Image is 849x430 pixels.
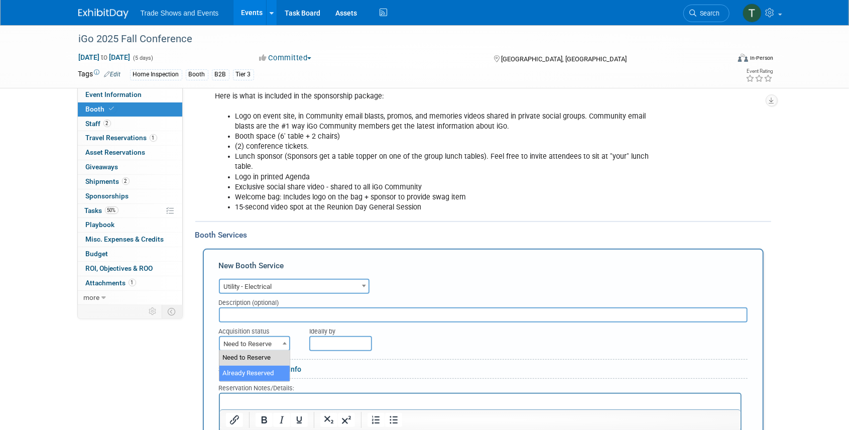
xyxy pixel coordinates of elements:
[235,192,655,202] li: Welcome bag: Includes logo on the bag + sponsor to provide swag item
[78,175,182,189] a: Shipments2
[150,134,157,142] span: 1
[78,160,182,174] a: Giveaways
[78,69,121,80] td: Tags
[743,4,762,23] img: Tiff Wagner
[233,69,254,80] div: Tier 3
[86,148,146,156] span: Asset Reservations
[86,279,136,287] span: Attachments
[105,206,118,214] span: 50%
[220,280,369,294] span: Utility - Electrical
[219,350,290,366] li: Need to Reserve
[338,413,355,427] button: Superscript
[145,305,162,318] td: Personalize Event Tab Strip
[226,413,243,427] button: Insert/edit link
[78,88,182,102] a: Event Information
[78,189,182,203] a: Sponsorships
[86,264,153,272] span: ROI, Objectives & ROO
[78,276,182,290] a: Attachments1
[235,182,655,192] li: Exclusive social share video - shared to all iGo Community
[501,55,627,63] span: [GEOGRAPHIC_DATA], [GEOGRAPHIC_DATA]
[746,69,773,74] div: Event Rating
[291,413,308,427] button: Underline
[235,132,655,142] li: Booth space (6' table + 2 chairs)
[86,163,118,171] span: Giveaways
[129,279,136,286] span: 1
[100,53,109,61] span: to
[104,71,121,78] a: Edit
[368,413,385,427] button: Numbered list
[86,221,115,229] span: Playbook
[738,54,748,62] img: Format-Inperson.png
[273,413,290,427] button: Italic
[75,30,714,48] div: iGo 2025 Fall Conference
[235,202,655,212] li: 15-second video spot at the Reunion Day General Session
[103,120,111,127] span: 2
[78,131,182,145] a: Travel Reservations1
[320,413,337,427] button: Subscript
[78,102,182,117] a: Booth
[697,10,720,17] span: Search
[212,69,229,80] div: B2B
[122,177,130,185] span: 2
[219,366,290,381] li: Already Reserved
[256,413,273,427] button: Bold
[86,90,142,98] span: Event Information
[220,337,289,351] span: Need to Reserve
[219,322,295,336] div: Acquisition status
[195,230,771,241] div: Booth Services
[683,5,730,22] a: Search
[86,134,157,142] span: Travel Reservations
[219,383,742,393] div: Reservation Notes/Details:
[86,177,130,185] span: Shipments
[219,260,748,276] div: New Booth Service
[86,105,116,113] span: Booth
[86,250,108,258] span: Budget
[141,9,219,17] span: Trade Shows and Events
[235,112,655,132] li: Logo on event site, in Community email blasts, promos, and memories videos shared in private soci...
[219,294,748,307] div: Description (optional)
[86,120,111,128] span: Staff
[78,117,182,131] a: Staff2
[78,218,182,232] a: Playbook
[133,55,154,61] span: (5 days)
[162,305,182,318] td: Toggle Event Tabs
[256,53,315,63] button: Committed
[219,279,370,294] span: Utility - Electrical
[78,53,131,62] span: [DATE] [DATE]
[130,69,182,80] div: Home Inspection
[186,69,208,80] div: Booth
[309,322,702,336] div: Ideally by
[86,235,164,243] span: Misc. Expenses & Credits
[86,192,129,200] span: Sponsorships
[78,9,129,19] img: ExhibitDay
[385,413,402,427] button: Bullet list
[208,86,661,218] div: Here is what is included in the sponsorship package:
[78,247,182,261] a: Budget
[750,54,773,62] div: In-Person
[78,233,182,247] a: Misc. Expenses & Credits
[78,204,182,218] a: Tasks50%
[235,172,655,182] li: Logo in printed Agenda
[235,152,655,172] li: Lunch sponsor (Sponsors get a table topper on one of the group lunch tables). Feel free to invite...
[78,146,182,160] a: Asset Reservations
[235,142,655,152] li: (2) conference tickets.
[84,293,100,301] span: more
[670,52,774,67] div: Event Format
[85,206,118,214] span: Tasks
[109,106,114,112] i: Booth reservation complete
[78,291,182,305] a: more
[78,262,182,276] a: ROI, Objectives & ROO
[219,336,290,351] span: Need to Reserve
